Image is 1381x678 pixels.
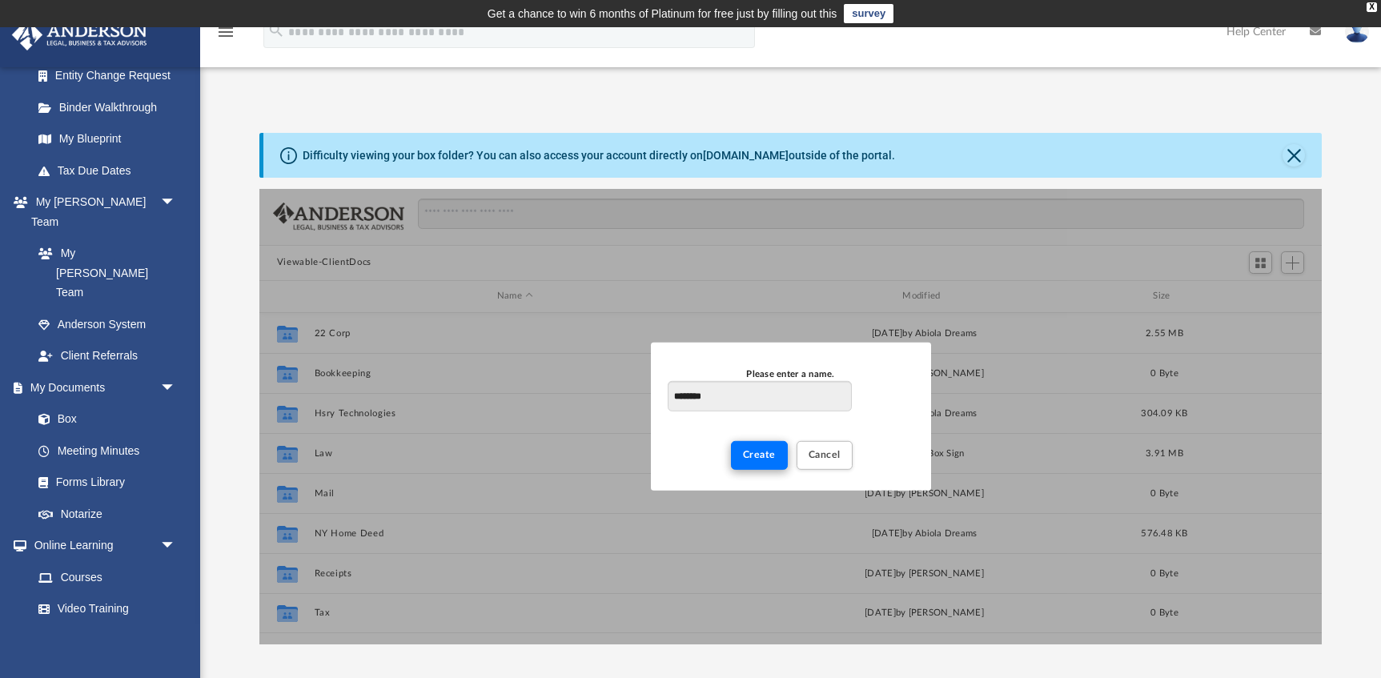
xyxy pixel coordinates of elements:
[22,498,192,530] a: Notarize
[160,187,192,219] span: arrow_drop_down
[22,340,192,372] a: Client Referrals
[743,450,776,459] span: Create
[22,435,192,467] a: Meeting Minutes
[22,238,184,309] a: My [PERSON_NAME] Team
[809,450,841,459] span: Cancel
[22,154,200,187] a: Tax Due Dates
[22,593,184,625] a: Video Training
[668,367,913,382] div: Please enter a name.
[22,123,192,155] a: My Blueprint
[1367,2,1377,12] div: close
[11,530,192,562] a: Online Learningarrow_drop_down
[22,467,184,499] a: Forms Library
[703,149,789,162] a: [DOMAIN_NAME]
[22,91,200,123] a: Binder Walkthrough
[651,343,931,490] div: New Folder
[797,441,853,469] button: Cancel
[844,4,893,23] a: survey
[216,22,235,42] i: menu
[7,19,152,50] img: Anderson Advisors Platinum Portal
[11,371,192,403] a: My Documentsarrow_drop_down
[267,22,285,39] i: search
[1283,144,1305,166] button: Close
[731,441,788,469] button: Create
[11,187,192,238] a: My [PERSON_NAME] Teamarrow_drop_down
[668,381,851,411] input: Please enter a name.
[22,403,184,435] a: Box
[216,30,235,42] a: menu
[160,371,192,404] span: arrow_drop_down
[22,308,192,340] a: Anderson System
[160,530,192,563] span: arrow_drop_down
[22,561,192,593] a: Courses
[303,147,895,164] div: Difficulty viewing your box folder? You can also access your account directly on outside of the p...
[1345,20,1369,43] img: User Pic
[22,60,200,92] a: Entity Change Request
[488,4,837,23] div: Get a chance to win 6 months of Platinum for free just by filling out this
